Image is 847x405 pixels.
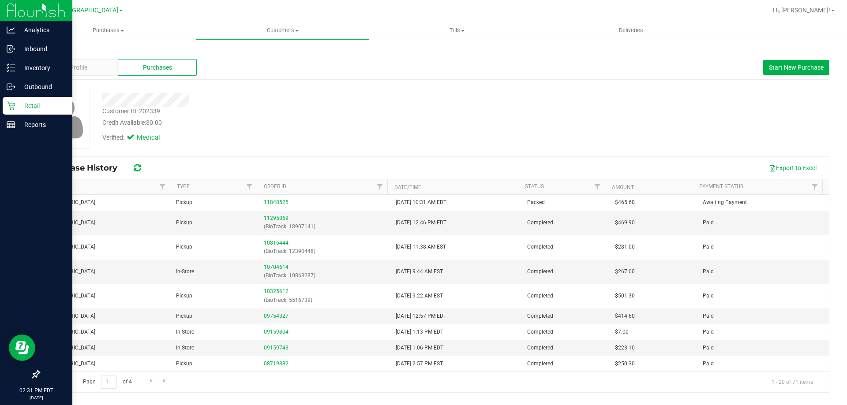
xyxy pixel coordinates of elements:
[264,288,289,294] a: 10325612
[763,60,829,75] button: Start New Purchase
[703,292,714,300] span: Paid
[373,179,387,194] a: Filter
[527,344,553,352] span: Completed
[242,179,257,194] a: Filter
[615,312,635,320] span: $414.60
[703,360,714,368] span: Paid
[703,344,714,352] span: Paid
[527,268,553,276] span: Completed
[176,312,192,320] span: Pickup
[4,394,68,401] p: [DATE]
[396,312,446,320] span: [DATE] 12:57 PM EDT
[525,183,544,189] a: Status
[699,183,743,189] a: Payment Status
[176,328,194,336] span: In-Store
[176,292,192,300] span: Pickup
[396,198,446,207] span: [DATE] 10:31 AM EDT
[370,21,544,40] a: Tills
[765,375,820,388] span: 1 - 20 of 71 items
[396,360,443,368] span: [DATE] 2:57 PM EST
[15,82,68,92] p: Outbound
[527,198,545,207] span: Packed
[527,292,553,300] span: Completed
[763,160,822,175] button: Export to Excel
[396,243,446,251] span: [DATE] 11:38 AM EST
[264,183,286,189] a: Order ID
[527,243,553,251] span: Completed
[21,26,195,34] span: Purchases
[527,219,553,227] span: Completed
[177,183,190,189] a: Type
[615,268,635,276] span: $267.00
[264,360,289,367] a: 08719882
[196,26,369,34] span: Customers
[396,268,443,276] span: [DATE] 9:44 AM EST
[590,179,605,194] a: Filter
[21,21,195,40] a: Purchases
[396,292,443,300] span: [DATE] 9:22 AM EST
[264,223,385,231] p: (BioTrack: 18907141)
[15,44,68,54] p: Inbound
[137,133,172,143] span: Medical
[615,328,629,336] span: $7.00
[527,328,553,336] span: Completed
[615,292,635,300] span: $501.30
[703,268,714,276] span: Paid
[615,198,635,207] span: $465.60
[176,219,192,227] span: Pickup
[102,133,172,143] div: Verified:
[264,271,385,280] p: (BioTrack: 10868287)
[703,312,714,320] span: Paid
[808,179,822,194] a: Filter
[615,344,635,352] span: $223.10
[264,296,385,305] p: (BioTrack: 5516739)
[396,328,443,336] span: [DATE] 1:13 PM EDT
[176,198,192,207] span: Pickup
[7,63,15,72] inline-svg: Inventory
[46,163,126,173] span: Purchase History
[264,215,289,221] a: 11295869
[143,63,172,72] span: Purchases
[615,243,635,251] span: $281.00
[7,26,15,34] inline-svg: Analytics
[703,198,747,207] span: Awaiting Payment
[75,375,139,389] span: Page of 4
[264,240,289,246] a: 10816444
[159,375,172,387] a: Go to the last page
[195,21,370,40] a: Customers
[155,179,170,194] a: Filter
[264,199,289,205] a: 11848525
[176,243,192,251] span: Pickup
[615,219,635,227] span: $469.90
[264,247,385,256] p: (BioTrack: 12390448)
[15,100,68,111] p: Retail
[7,82,15,91] inline-svg: Outbound
[58,7,118,14] span: [GEOGRAPHIC_DATA]
[773,7,830,14] span: Hi, [PERSON_NAME]!
[7,45,15,53] inline-svg: Inbound
[102,118,491,127] div: Credit Available:
[4,386,68,394] p: 02:31 PM EDT
[15,25,68,35] p: Analytics
[527,312,553,320] span: Completed
[769,64,824,71] span: Start New Purchase
[102,107,160,116] div: Customer ID: 202339
[7,120,15,129] inline-svg: Reports
[264,264,289,270] a: 10704614
[70,63,87,72] span: Profile
[703,328,714,336] span: Paid
[370,26,543,34] span: Tills
[527,360,553,368] span: Completed
[615,360,635,368] span: $250.30
[394,184,421,190] a: Date/Time
[145,375,157,387] a: Go to the next page
[146,119,162,126] span: $0.00
[612,184,634,190] a: Amount
[264,345,289,351] a: 09159743
[264,329,289,335] a: 09159804
[396,344,443,352] span: [DATE] 1:06 PM EDT
[101,375,117,389] input: 1
[176,360,192,368] span: Pickup
[703,219,714,227] span: Paid
[176,344,194,352] span: In-Store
